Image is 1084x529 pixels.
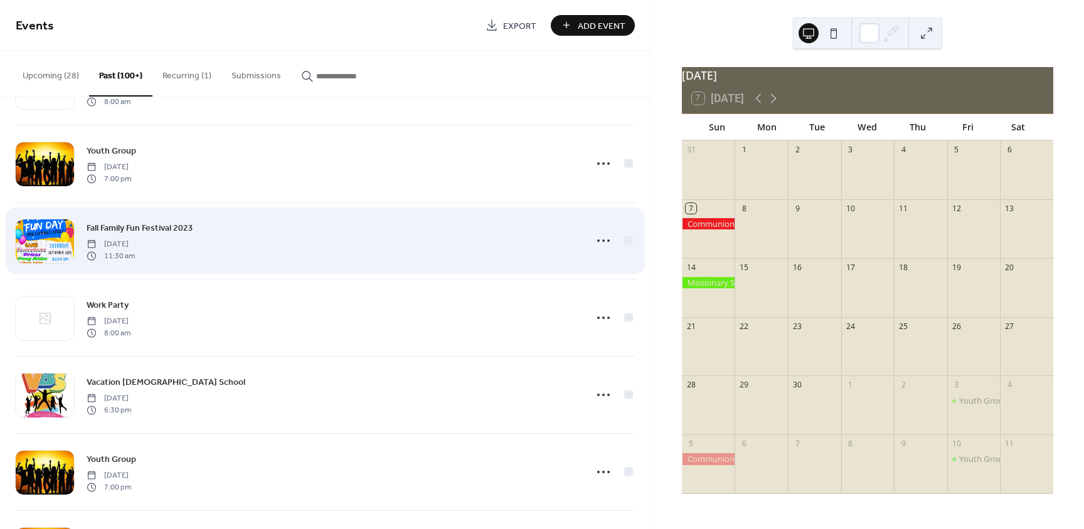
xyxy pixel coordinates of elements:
[87,452,136,466] a: Youth Group
[686,203,696,214] div: 7
[943,114,993,140] div: Fri
[686,439,696,449] div: 5
[845,144,856,155] div: 3
[898,380,909,390] div: 2
[221,51,291,95] button: Submissions
[1004,262,1015,273] div: 20
[686,262,696,273] div: 14
[845,321,856,332] div: 24
[551,15,635,36] button: Add Event
[845,380,856,390] div: 1
[87,376,245,389] span: Vacation [DEMOGRAPHIC_DATA] School
[898,439,909,449] div: 9
[87,145,136,158] span: Youth Group
[951,262,962,273] div: 19
[578,19,625,33] span: Add Event
[686,144,696,155] div: 31
[742,114,792,140] div: Mon
[87,144,136,158] a: Youth Group
[845,203,856,214] div: 10
[993,114,1043,140] div: Sat
[686,321,696,332] div: 21
[87,222,193,235] span: Fall Family Fun Festival 2023
[87,96,130,107] span: 8:00 am
[792,203,803,214] div: 9
[476,15,546,36] a: Export
[87,327,130,338] span: 8:00 am
[792,144,803,155] div: 2
[947,453,1001,464] div: Youth Group
[739,203,750,214] div: 8
[89,51,152,97] button: Past (100+)
[1004,439,1015,449] div: 11
[87,239,135,250] span: [DATE]
[739,262,750,273] div: 15
[87,316,130,327] span: [DATE]
[739,144,750,155] div: 1
[947,395,1001,406] div: Youth Group
[739,439,750,449] div: 6
[1004,144,1015,155] div: 6
[951,380,962,390] div: 3
[682,67,1053,83] div: [DATE]
[87,299,129,312] span: Work Party
[87,470,131,481] span: [DATE]
[87,221,193,235] a: Fall Family Fun Festival 2023
[842,114,893,140] div: Wed
[792,321,803,332] div: 23
[898,262,909,273] div: 18
[87,375,245,389] a: Vacation [DEMOGRAPHIC_DATA] School
[739,321,750,332] div: 22
[87,453,136,466] span: Youth Group
[739,380,750,390] div: 29
[898,321,909,332] div: 25
[1004,203,1015,214] div: 13
[1004,380,1015,390] div: 4
[87,481,131,493] span: 7:00 pm
[792,114,842,140] div: Tue
[898,203,909,214] div: 11
[682,218,735,229] div: Communion Sunday
[959,453,1008,464] div: Youth Group
[792,262,803,273] div: 16
[792,380,803,390] div: 30
[1004,321,1015,332] div: 27
[503,19,536,33] span: Export
[13,51,89,95] button: Upcoming (28)
[692,114,742,140] div: Sun
[845,439,856,449] div: 8
[898,144,909,155] div: 4
[87,173,131,184] span: 7:00 pm
[16,14,54,38] span: Events
[792,439,803,449] div: 7
[951,144,962,155] div: 5
[951,439,962,449] div: 10
[686,380,696,390] div: 28
[87,298,129,312] a: Work Party
[87,162,131,173] span: [DATE]
[87,393,131,404] span: [DATE]
[87,404,131,416] span: 6:30 pm
[959,395,1008,406] div: Youth Group
[951,321,962,332] div: 26
[682,453,735,464] div: Communion Sunday
[87,250,135,261] span: 11:30 am
[951,203,962,214] div: 12
[682,277,735,288] div: Missionary Sunday
[152,51,221,95] button: Recurring (1)
[845,262,856,273] div: 17
[893,114,943,140] div: Thu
